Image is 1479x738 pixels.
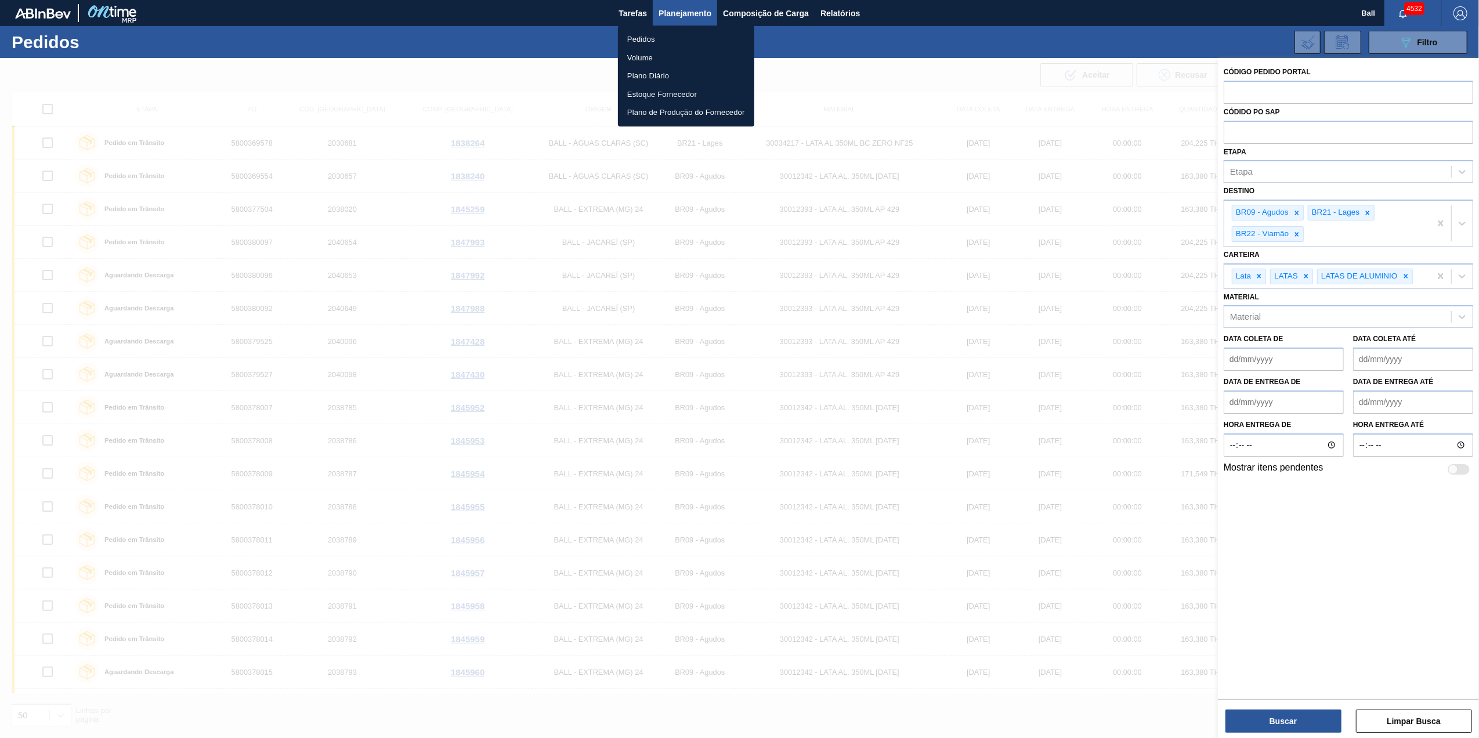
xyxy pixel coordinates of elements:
[618,103,754,122] a: Plano de Produção do Fornecedor
[618,30,754,49] a: Pedidos
[618,67,754,85] a: Plano Diário
[618,85,754,104] a: Estoque Fornecedor
[618,49,754,67] a: Volume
